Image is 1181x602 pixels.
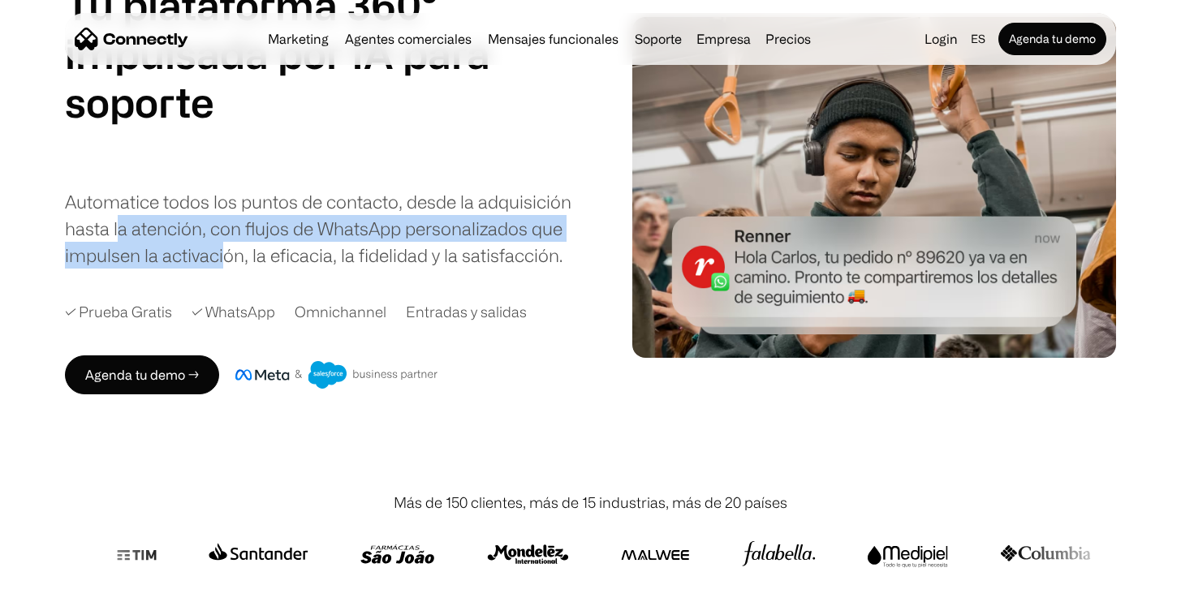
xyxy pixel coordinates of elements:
div: Automatice todos los puntos de contacto, desde la adquisición hasta la atención, con flujos de Wh... [65,188,576,269]
h1: soporte [65,78,438,127]
a: Login [918,28,964,50]
div: Entradas y salidas [406,301,527,323]
div: 2 of 4 [65,78,438,127]
div: ✓ WhatsApp [192,301,275,323]
a: Agenda tu demo [998,23,1106,55]
a: Agentes comerciales [338,32,478,45]
div: Empresa [696,28,751,50]
img: Insignia de socio comercial de Meta y Salesforce. [235,361,438,389]
div: es [971,28,985,50]
a: Mensajes funcionales [481,32,625,45]
div: es [964,28,995,50]
a: Marketing [261,32,335,45]
div: Empresa [692,28,756,50]
ul: Language list [32,574,97,596]
a: home [75,27,188,51]
a: Precios [759,32,817,45]
div: ✓ Prueba Gratis [65,301,172,323]
aside: Language selected: Español [16,572,97,596]
a: Agenda tu demo → [65,355,219,394]
a: Soporte [628,32,688,45]
div: Omnichannel [295,301,386,323]
div: carousel [65,78,438,175]
div: Más de 150 clientes, más de 15 industrias, más de 20 países [394,492,787,514]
